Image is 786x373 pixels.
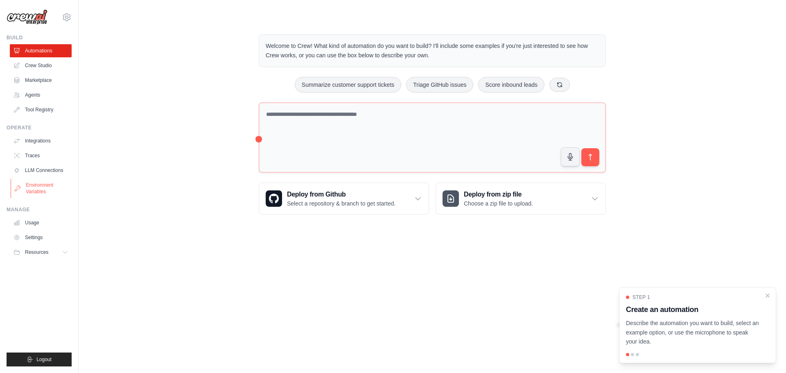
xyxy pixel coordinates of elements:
[11,179,72,198] a: Environment Variables
[478,77,544,93] button: Score inbound leads
[10,149,72,162] a: Traces
[7,353,72,366] button: Logout
[10,44,72,57] a: Automations
[7,34,72,41] div: Build
[464,190,533,199] h3: Deploy from zip file
[10,231,72,244] a: Settings
[287,190,395,199] h3: Deploy from Github
[10,134,72,147] a: Integrations
[10,74,72,87] a: Marketplace
[7,124,72,131] div: Operate
[745,334,786,373] div: וידג'ט של צ'אט
[632,294,650,301] span: Step 1
[36,356,52,363] span: Logout
[10,103,72,116] a: Tool Registry
[764,292,771,299] button: Close walkthrough
[7,9,47,25] img: Logo
[10,246,72,259] button: Resources
[464,199,533,208] p: Choose a zip file to upload.
[7,206,72,213] div: Manage
[10,216,72,229] a: Usage
[10,164,72,177] a: LLM Connections
[266,41,599,60] p: Welcome to Crew! What kind of automation do you want to build? I'll include some examples if you'...
[10,59,72,72] a: Crew Studio
[626,304,759,315] h3: Create an automation
[406,77,473,93] button: Triage GitHub issues
[10,88,72,102] a: Agents
[25,249,48,255] span: Resources
[745,334,786,373] iframe: Chat Widget
[287,199,395,208] p: Select a repository & branch to get started.
[295,77,401,93] button: Summarize customer support tickets
[626,319,759,346] p: Describe the automation you want to build, select an example option, or use the microphone to spe...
